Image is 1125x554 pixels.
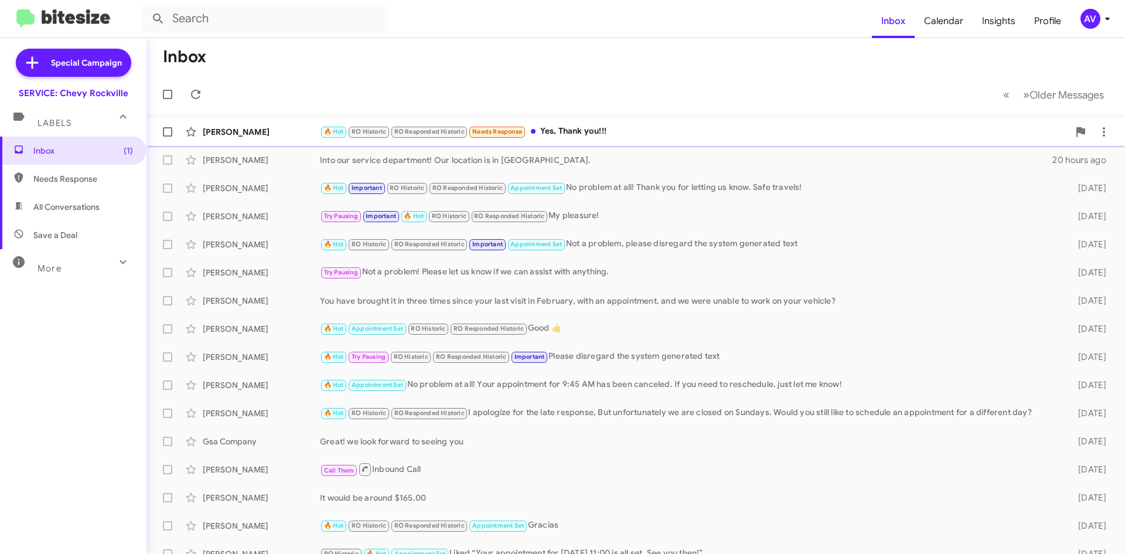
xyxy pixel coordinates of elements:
span: Needs Response [472,128,522,135]
span: 🔥 Hot [324,522,344,529]
span: Try Pausing [352,353,386,361]
span: RO Responded Historic [454,325,524,332]
div: Not a problem! Please let us know if we can assist with anything. [320,266,1059,279]
div: [DATE] [1059,436,1116,447]
a: Inbox [872,4,915,38]
div: Gracias [320,519,1059,532]
button: Next [1016,83,1111,107]
div: AV [1080,9,1100,29]
div: I apologize for the late response, But unfortunately we are closed on Sundays. Would you still li... [320,406,1059,420]
h1: Inbox [163,47,206,66]
div: [DATE] [1059,210,1116,222]
div: [PERSON_NAME] [203,520,320,532]
span: Important [514,353,545,361]
span: RO Historic [432,212,466,220]
span: RO Historic [411,325,445,332]
span: RO Historic [352,522,386,529]
div: [PERSON_NAME] [203,323,320,335]
span: RO Responded Historic [394,522,465,529]
span: RO Historic [352,409,386,417]
span: » [1023,87,1029,102]
div: [PERSON_NAME] [203,407,320,419]
span: Call Them [324,467,354,474]
a: Calendar [915,4,973,38]
div: Great! we look forward to seeing you [320,436,1059,447]
div: [DATE] [1059,492,1116,504]
span: RO Historic [352,240,386,248]
span: RO Historic [352,128,386,135]
div: [DATE] [1059,520,1116,532]
span: Important [352,184,382,192]
div: [PERSON_NAME] [203,239,320,250]
input: Search [142,5,388,33]
div: [PERSON_NAME] [203,351,320,363]
span: Special Campaign [51,57,122,69]
span: All Conversations [33,201,100,213]
div: [PERSON_NAME] [203,154,320,166]
span: RO Historic [390,184,424,192]
div: Inbound Call [320,462,1059,477]
div: [DATE] [1059,239,1116,250]
div: It would be around $165.00 [320,492,1059,504]
span: 🔥 Hot [324,381,344,389]
div: [DATE] [1059,464,1116,475]
span: 🔥 Hot [404,212,424,220]
span: RO Responded Historic [436,353,506,361]
div: [PERSON_NAME] [203,492,320,504]
span: Save a Deal [33,229,77,241]
span: RO Responded Historic [394,128,465,135]
span: 🔥 Hot [324,240,344,248]
div: [PERSON_NAME] [203,182,320,194]
span: More [37,263,62,274]
span: RO Responded Historic [432,184,503,192]
div: No problem at all! Your appointment for 9:45 AM has been canceled. If you need to reschedule, jus... [320,378,1059,392]
span: 🔥 Hot [324,184,344,192]
nav: Page navigation example [997,83,1111,107]
div: 20 hours ago [1052,154,1116,166]
span: « [1003,87,1010,102]
a: Profile [1025,4,1071,38]
span: RO Responded Historic [394,240,465,248]
div: No problem at all! Thank you for letting us know. Safe travels! [320,181,1059,195]
span: (1) [124,145,133,157]
span: RO Responded Historic [474,212,544,220]
span: Important [366,212,396,220]
div: [DATE] [1059,295,1116,307]
span: 🔥 Hot [324,353,344,361]
span: Appointment Set [352,381,403,389]
span: Inbox [33,145,133,157]
div: Gsa Company [203,436,320,447]
button: Previous [996,83,1017,107]
div: [DATE] [1059,182,1116,194]
span: Try Pausing [324,268,358,276]
div: Good 👍 [320,322,1059,335]
span: Appointment Set [472,522,524,529]
div: [PERSON_NAME] [203,267,320,278]
a: Special Campaign [16,49,131,77]
div: Yes, Thank you!!! [320,125,1069,138]
div: [DATE] [1059,379,1116,391]
div: Not a problem, please disregard the system generated text [320,237,1059,251]
span: 🔥 Hot [324,325,344,332]
span: Try Pausing [324,212,358,220]
a: Insights [973,4,1025,38]
div: [DATE] [1059,351,1116,363]
span: Important [472,240,503,248]
span: Needs Response [33,173,133,185]
div: [DATE] [1059,323,1116,335]
span: Appointment Set [510,240,562,248]
span: Appointment Set [510,184,562,192]
div: [PERSON_NAME] [203,210,320,222]
span: RO Historic [394,353,428,361]
div: You have brought it in three times since your last visit in February, with an appointment, and we... [320,295,1059,307]
span: Appointment Set [352,325,403,332]
div: [PERSON_NAME] [203,126,320,138]
div: Please disregard the system generated text [320,350,1059,363]
div: SERVICE: Chevy Rockville [19,87,128,99]
span: RO Responded Historic [394,409,465,417]
div: [DATE] [1059,267,1116,278]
